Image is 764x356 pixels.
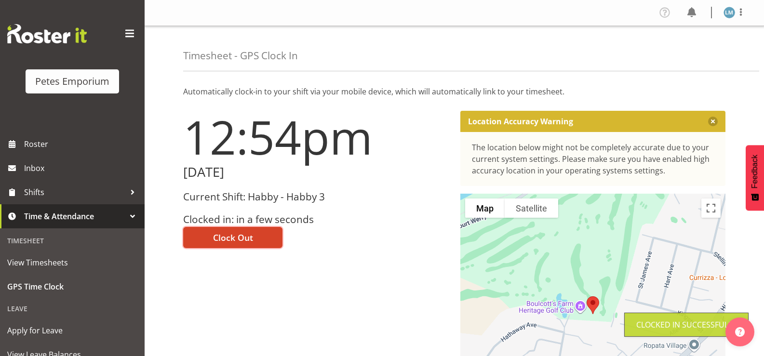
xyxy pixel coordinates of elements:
[2,275,142,299] a: GPS Time Clock
[183,227,282,248] button: Clock Out
[2,251,142,275] a: View Timesheets
[7,24,87,43] img: Rosterit website logo
[183,111,449,163] h1: 12:54pm
[24,185,125,199] span: Shifts
[701,198,721,218] button: Toggle fullscreen view
[24,209,125,224] span: Time & Attendance
[2,318,142,343] a: Apply for Leave
[183,50,298,61] h4: Timesheet - GPS Clock In
[7,279,137,294] span: GPS Time Clock
[7,255,137,270] span: View Timesheets
[183,214,449,225] h3: Clocked in: in a few seconds
[465,198,505,218] button: Show street map
[708,117,718,126] button: Close message
[183,165,449,180] h2: [DATE]
[751,155,759,188] span: Feedback
[213,231,253,244] span: Clock Out
[505,198,558,218] button: Show satellite imagery
[472,142,714,176] div: The location below might not be completely accurate due to your current system settings. Please m...
[24,161,140,175] span: Inbox
[183,191,449,202] h3: Current Shift: Habby - Habby 3
[2,299,142,318] div: Leave
[7,323,137,338] span: Apply for Leave
[35,74,109,89] div: Petes Emporium
[468,117,573,126] p: Location Accuracy Warning
[183,86,725,97] p: Automatically clock-in to your shift via your mobile device, which will automatically link to you...
[24,137,140,151] span: Roster
[636,319,737,330] div: Clocked in Successfully
[2,231,142,251] div: Timesheet
[746,145,764,211] button: Feedback - Show survey
[735,327,745,337] img: help-xxl-2.png
[724,7,735,18] img: lianne-morete5410.jpg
